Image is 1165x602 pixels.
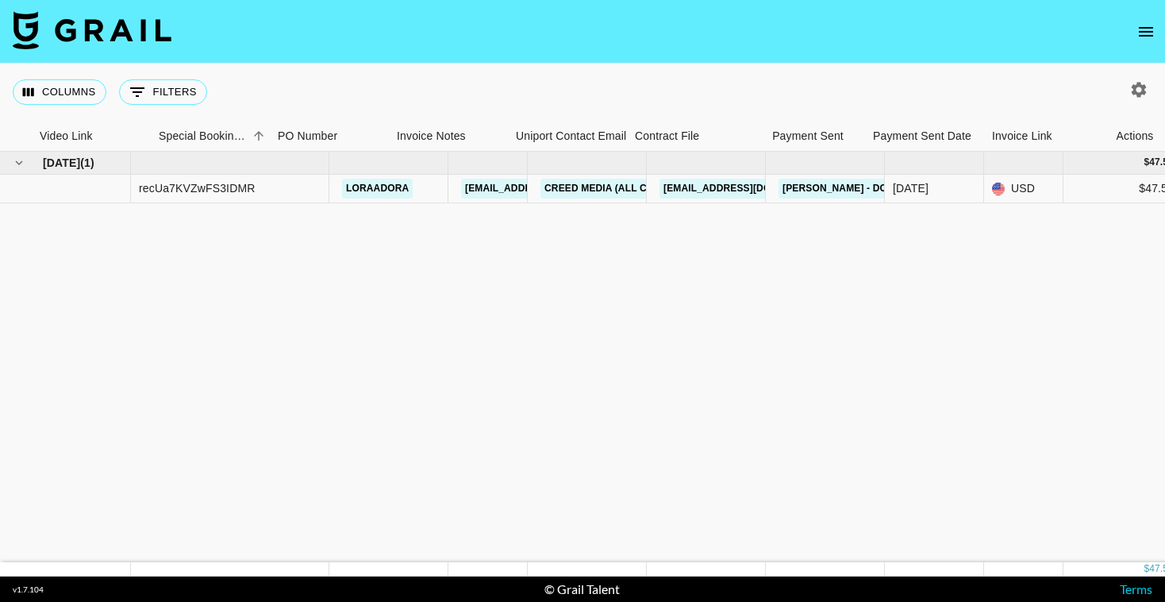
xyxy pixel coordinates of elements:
div: Invoice Link [984,121,1103,152]
div: Video Link [40,121,93,152]
button: open drawer [1130,16,1162,48]
div: Contract File [627,121,746,152]
div: Payment Sent [772,121,844,152]
div: Uniport Contact Email [508,121,627,152]
button: hide children [8,152,30,174]
div: Contract File [635,121,699,152]
div: © Grail Talent [544,581,620,597]
div: Special Booking Type [159,121,248,152]
div: Special Booking Type [151,121,270,152]
button: Sort [248,125,270,147]
div: Uniport Contact Email [516,121,626,152]
button: Select columns [13,79,106,105]
a: [EMAIL_ADDRESS][DOMAIN_NAME] [659,179,837,199]
div: $ [1144,156,1149,169]
a: Terms [1120,581,1152,596]
div: Invoice Notes [389,121,508,152]
div: Payment Sent Date [865,121,984,152]
span: [DATE] [43,155,80,171]
div: recUa7KVZwFS3IDMR [139,180,255,196]
div: USD [984,175,1063,203]
span: ( 1 ) [80,155,94,171]
a: loraadora [342,179,413,199]
button: Show filters [119,79,207,105]
div: Invoice Notes [397,121,466,152]
a: [PERSON_NAME] - Do You Wanna [779,179,954,199]
div: Video Link [32,121,151,152]
a: Creed Media (All Campaigns) [540,179,706,199]
div: Payment Sent Date [873,121,971,152]
div: Payment Sent [746,121,865,152]
img: Grail Talent [13,11,171,49]
div: $ [1144,562,1149,576]
div: v 1.7.104 [13,585,44,595]
div: PO Number [270,121,389,152]
div: PO Number [278,121,337,152]
a: [EMAIL_ADDRESS][DOMAIN_NAME] [461,179,639,199]
div: Sep '25 [893,180,929,196]
div: Actions [1117,121,1154,152]
div: Invoice Link [992,121,1052,152]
